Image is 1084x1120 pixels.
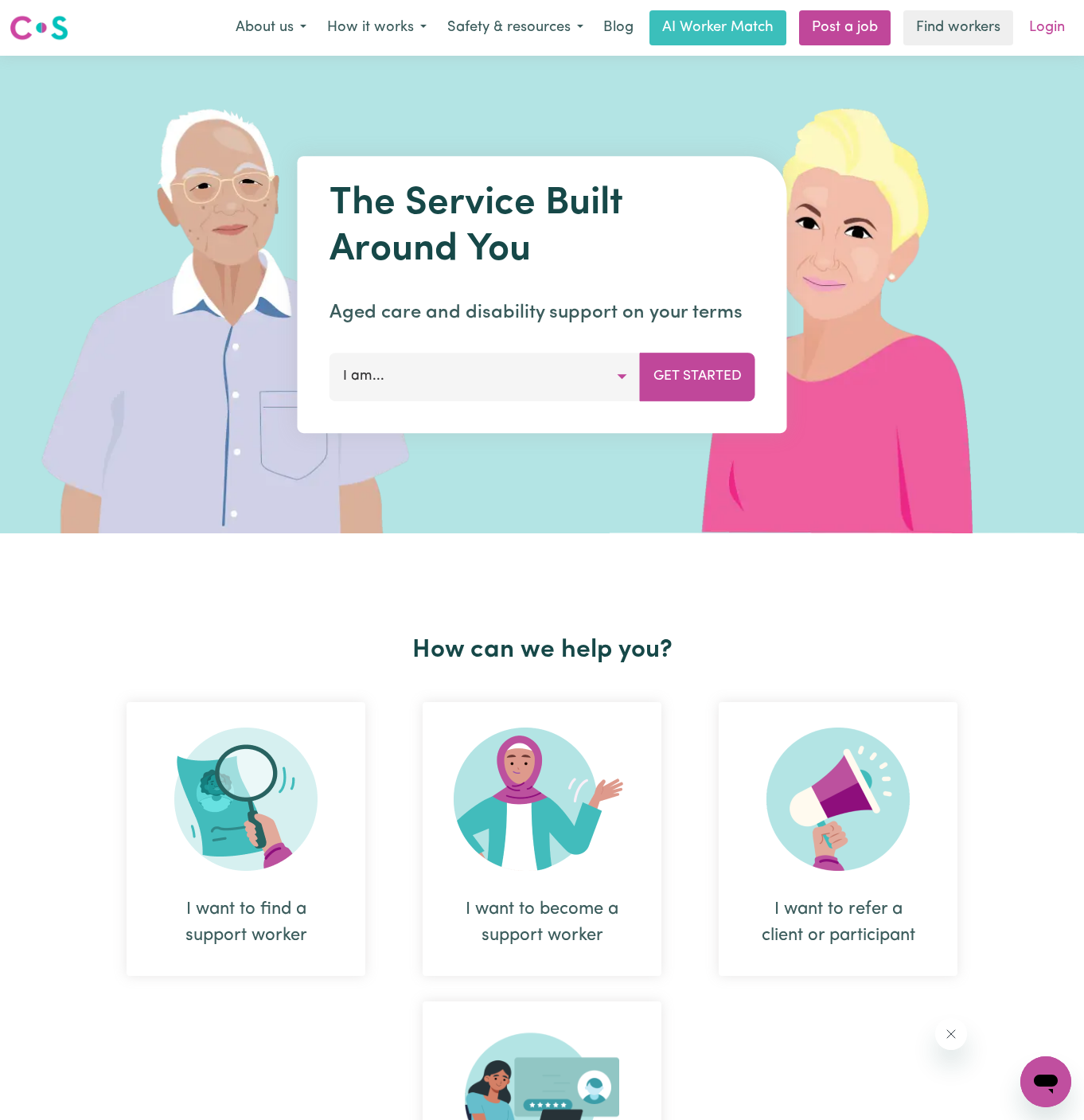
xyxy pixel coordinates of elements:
[317,11,437,45] button: How it works
[98,635,986,665] h2: How can we help you?
[461,896,623,949] div: I want to become a support worker
[935,1018,967,1050] iframe: Close message
[329,181,755,273] h1: The Service Built Around You
[757,896,919,949] div: I want to refer a client or participant
[127,702,365,976] div: I want to find a support worker
[454,728,630,871] img: Become Worker
[766,728,910,871] img: Refer
[10,14,68,42] img: Careseekers logo
[165,896,327,949] div: I want to find a support worker
[174,728,318,871] img: Search
[329,299,755,327] p: Aged care and disability support on your terms
[1020,10,1074,45] a: Login
[10,11,96,24] span: Need any help?
[649,10,786,45] a: AI Worker Match
[225,11,317,45] button: About us
[640,353,755,400] button: Get Started
[10,10,68,46] a: Careseekers logo
[329,353,641,400] button: I am...
[799,10,891,45] a: Post a job
[437,11,594,45] button: Safety & resources
[423,702,661,976] div: I want to become a support worker
[719,702,957,976] div: I want to refer a client or participant
[903,10,1013,45] a: Find workers
[1020,1056,1071,1107] iframe: Button to launch messaging window
[594,10,643,45] a: Blog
